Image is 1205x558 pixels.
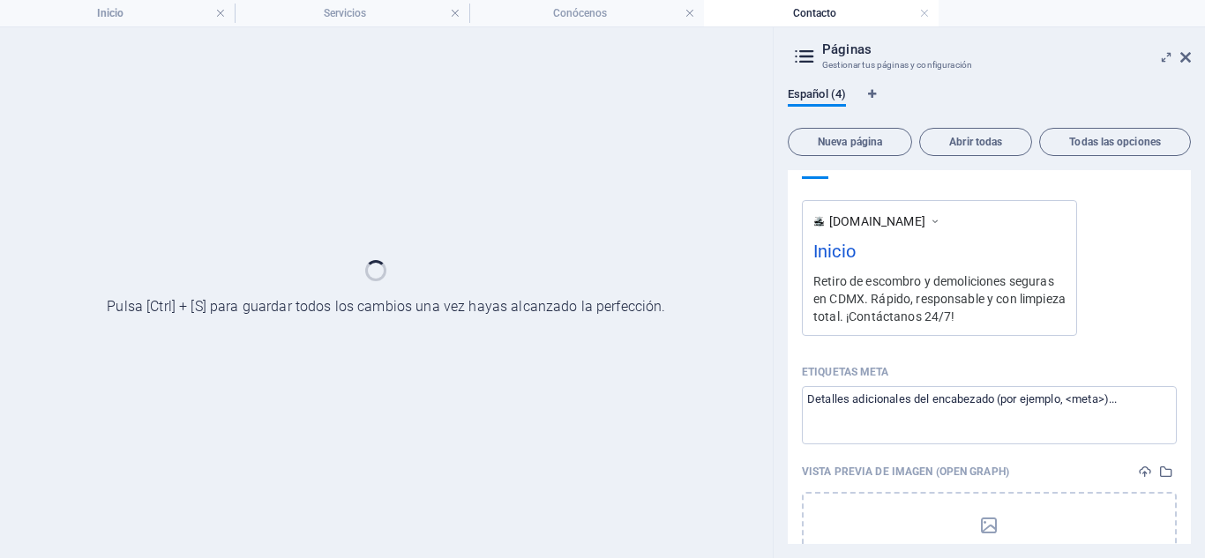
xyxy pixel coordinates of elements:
[802,386,1177,443] textarea: Etiquetas meta
[822,57,1156,73] h3: Gestionar tus páginas y configuración
[813,272,1066,325] div: Retiro de escombro y demoliciones seguras en CDMX. Rápido, responsable y con limpieza total. ¡Con...
[788,87,1191,121] div: Pestañas de idiomas
[704,4,939,23] h4: Contacto
[469,4,704,23] h4: Conócenos
[822,41,1191,57] h2: Páginas
[788,84,846,108] span: Español (4)
[813,216,825,227] img: LogoLegariaOficial-tqZu3z19yZaJgAiVVmSMWA-y7FCF-vLjXETyvcC8Zai8Q.png
[802,365,889,379] p: Etiquetas meta
[1134,461,1156,482] button: upload
[1047,137,1183,147] span: Todas las opciones
[802,465,1009,479] p: Vista previa de imagen (Open Graph)
[235,4,469,23] h4: Servicios
[829,212,925,230] span: [DOMAIN_NAME]
[802,160,899,193] div: Vista previa
[1039,128,1191,156] button: Todas las opciones
[796,137,904,147] span: Nueva página
[1159,465,1173,479] i: Selecciona una imagen del administrador de archivos o escoge fotos del catálogo
[788,128,912,156] button: Nueva página
[927,137,1024,147] span: Abrir todas
[813,238,1066,272] div: Inicio
[919,128,1032,156] button: Abrir todas
[1156,461,1177,482] button: select-media
[1138,465,1152,479] i: Cargar archivo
